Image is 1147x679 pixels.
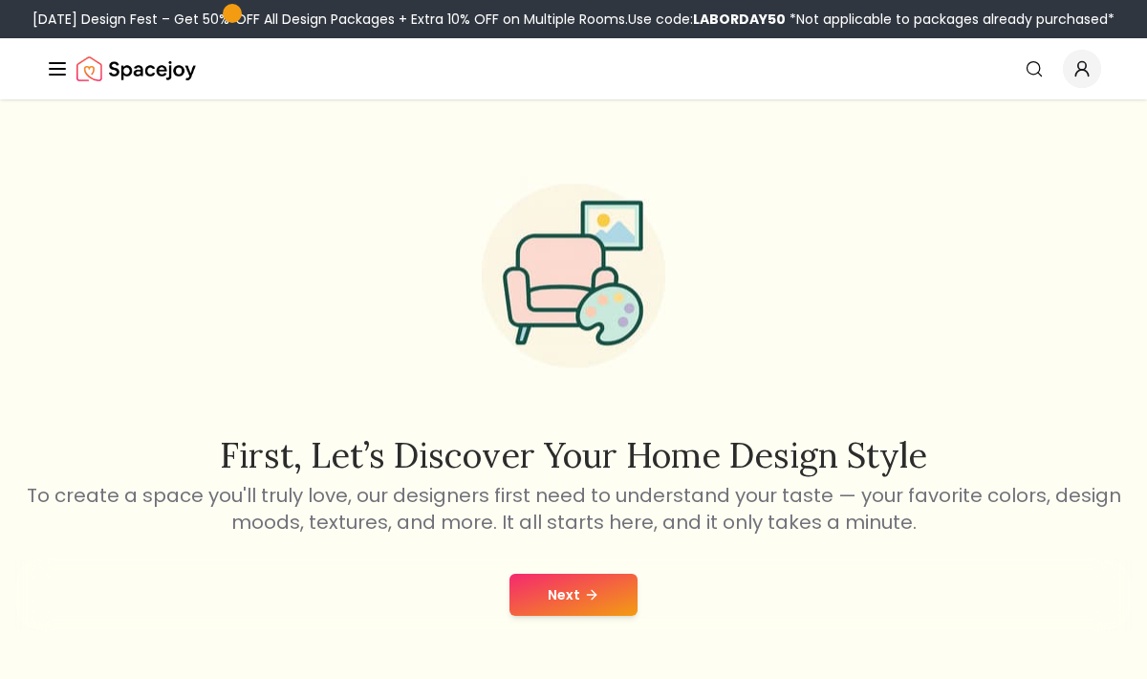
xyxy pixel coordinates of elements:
[693,10,786,29] b: LABORDAY50
[23,436,1124,474] h2: First, let’s discover your home design style
[451,153,696,398] img: Start Style Quiz Illustration
[32,10,1115,29] div: [DATE] Design Fest – Get 50% OFF All Design Packages + Extra 10% OFF on Multiple Rooms.
[76,50,196,88] a: Spacejoy
[786,10,1115,29] span: *Not applicable to packages already purchased*
[46,38,1101,99] nav: Global
[509,574,638,616] button: Next
[628,10,786,29] span: Use code:
[23,482,1124,536] p: To create a space you'll truly love, our designers first need to understand your taste — your fav...
[76,50,196,88] img: Spacejoy Logo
